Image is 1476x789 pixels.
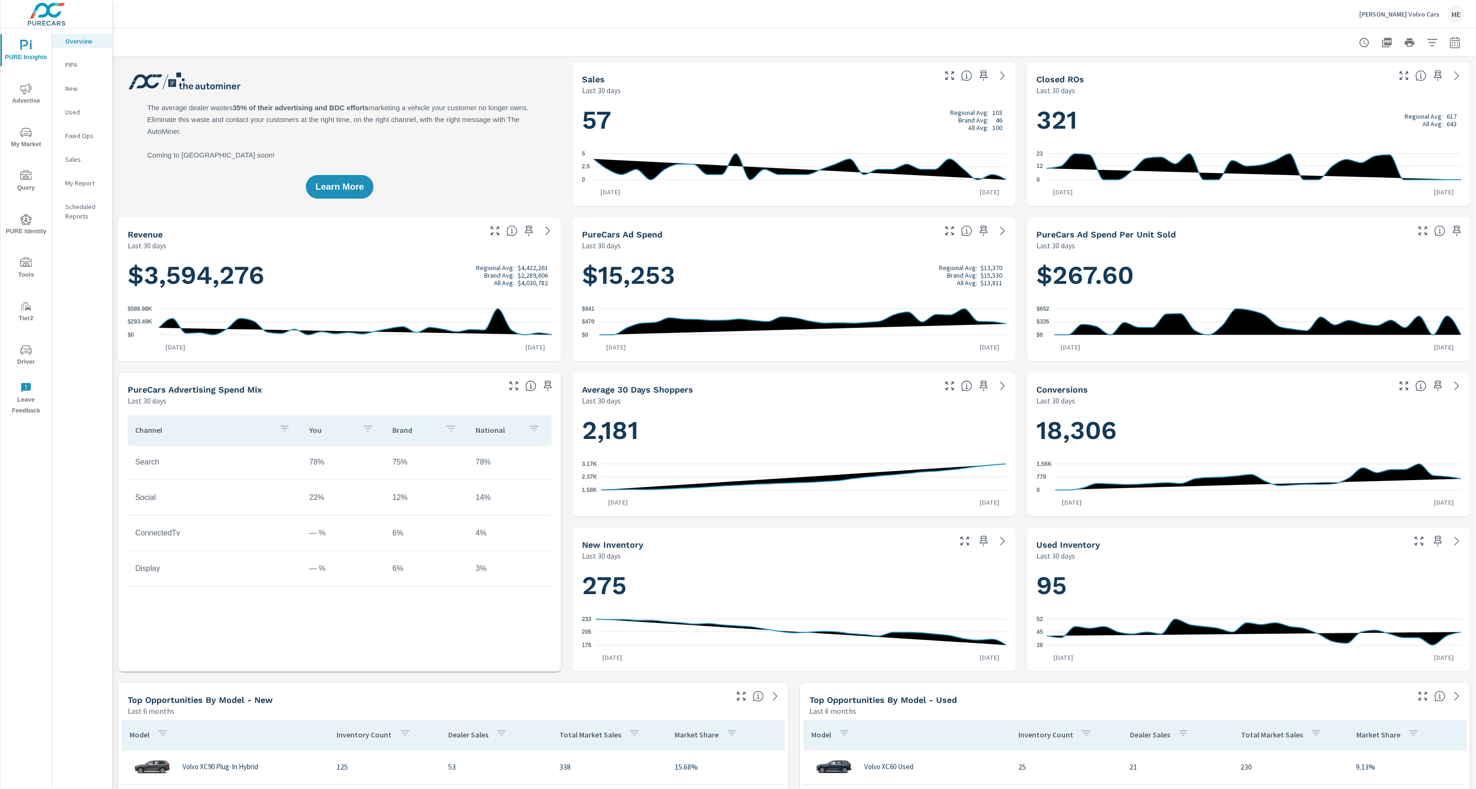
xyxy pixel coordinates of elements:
button: Print Report [1400,33,1419,52]
text: $470 [582,319,595,325]
p: Brand Avg: [959,116,989,124]
p: [PERSON_NAME] Volvo Cars [1360,10,1440,18]
span: The number of dealer-specified goals completed by a visitor. [Source: This data is provided by th... [1415,380,1427,392]
p: Channel [135,425,271,435]
h5: Revenue [128,229,163,239]
h1: $267.60 [1037,259,1461,291]
span: Learn More [315,183,364,191]
div: Overview [52,34,112,48]
h5: PureCars Ad Spend [582,229,662,239]
span: Tools [3,257,49,281]
span: My Market [3,127,49,150]
span: Average cost of advertising per each vehicle sold at the dealer over the selected date range. The... [1434,225,1446,237]
p: $4,422,261 [518,264,548,272]
p: Regional Avg: [939,264,977,272]
text: 23 [1037,150,1043,157]
p: Total Market Sales [1241,730,1303,739]
p: Last 30 days [582,550,621,561]
p: 103 [993,109,1003,116]
td: 75% [385,450,468,474]
p: 21 [1130,761,1226,772]
span: Total cost of media for all PureCars channels for the selected dealership group over the selected... [961,225,972,237]
p: [DATE] [973,187,1007,197]
p: $2,289,606 [518,272,548,279]
h1: $3,594,276 [128,259,552,291]
span: Save this to your personalized report [976,68,991,83]
button: Make Fullscreen [1397,378,1412,394]
button: Make Fullscreen [1415,223,1431,238]
p: [DATE] [1055,498,1088,507]
p: Total Market Sales [559,730,621,739]
p: New [65,84,104,93]
p: Regional Avg: [1405,113,1443,120]
p: Brand Avg: [947,272,977,279]
td: 14% [468,486,551,509]
div: ME [1448,6,1465,23]
span: Number of vehicles sold by the dealership over the selected date range. [Source: This data is sou... [961,70,972,81]
img: glamour [815,753,853,781]
p: [DATE] [594,187,627,197]
p: Volvo XC60 Used [864,763,913,771]
a: See more details in report [995,68,1010,83]
button: Select Date Range [1446,33,1465,52]
p: [DATE] [596,653,629,662]
div: nav menu [0,28,52,420]
button: Make Fullscreen [1397,68,1412,83]
a: See more details in report [995,534,1010,549]
p: All Avg: [1423,120,1443,128]
text: 233 [582,616,591,622]
button: Make Fullscreen [1415,689,1431,704]
td: 12% [385,486,468,509]
p: [DATE] [973,653,1007,662]
p: Dealer Sales [1130,730,1170,739]
h1: 275 [582,570,1006,602]
p: 125 [337,761,433,772]
span: Find the biggest opportunities within your model lineup by seeing how each model is selling in yo... [753,691,764,702]
span: Tier2 [3,301,49,324]
a: See more details in report [1450,534,1465,549]
h5: New Inventory [582,540,643,550]
p: Last 30 days [582,85,621,96]
h5: Closed ROs [1037,74,1085,84]
button: Make Fullscreen [487,223,503,238]
button: Apply Filters [1423,33,1442,52]
p: Regional Avg: [477,264,515,272]
p: [DATE] [519,342,552,352]
p: Last 6 months [128,705,174,717]
button: Make Fullscreen [1412,534,1427,549]
text: 2.5 [582,164,590,170]
p: Market Share [1356,730,1400,739]
div: Fixed Ops [52,129,112,143]
p: Inventory Count [1018,730,1073,739]
p: $13,370 [981,264,1003,272]
button: Make Fullscreen [942,378,957,394]
td: 6% [385,557,468,580]
h1: 95 [1037,570,1461,602]
p: Sales [65,155,104,164]
p: Model [130,730,149,739]
text: 0 [1037,176,1040,183]
p: 230 [1241,761,1341,772]
button: Make Fullscreen [957,534,972,549]
p: Last 30 days [1037,550,1076,561]
p: [DATE] [159,342,192,352]
p: 53 [448,761,544,772]
p: Last 30 days [1037,395,1076,406]
p: 46 [996,116,1003,124]
text: $0 [582,332,589,338]
p: Inventory Count [337,730,392,739]
a: See more details in report [995,223,1010,238]
img: glamour [133,753,171,781]
h5: Sales [582,74,605,84]
div: PIPA [52,58,112,72]
span: Query [3,170,49,193]
text: 38 [1037,642,1043,649]
span: A rolling 30 day total of daily Shoppers on the dealership website, averaged over the selected da... [961,380,972,392]
td: 4% [468,521,551,545]
text: 52 [1037,616,1043,622]
p: Last 30 days [582,395,621,406]
text: $0 [128,332,134,338]
span: Save this to your personalized report [1431,68,1446,83]
p: $15,530 [981,272,1003,279]
div: Sales [52,152,112,167]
